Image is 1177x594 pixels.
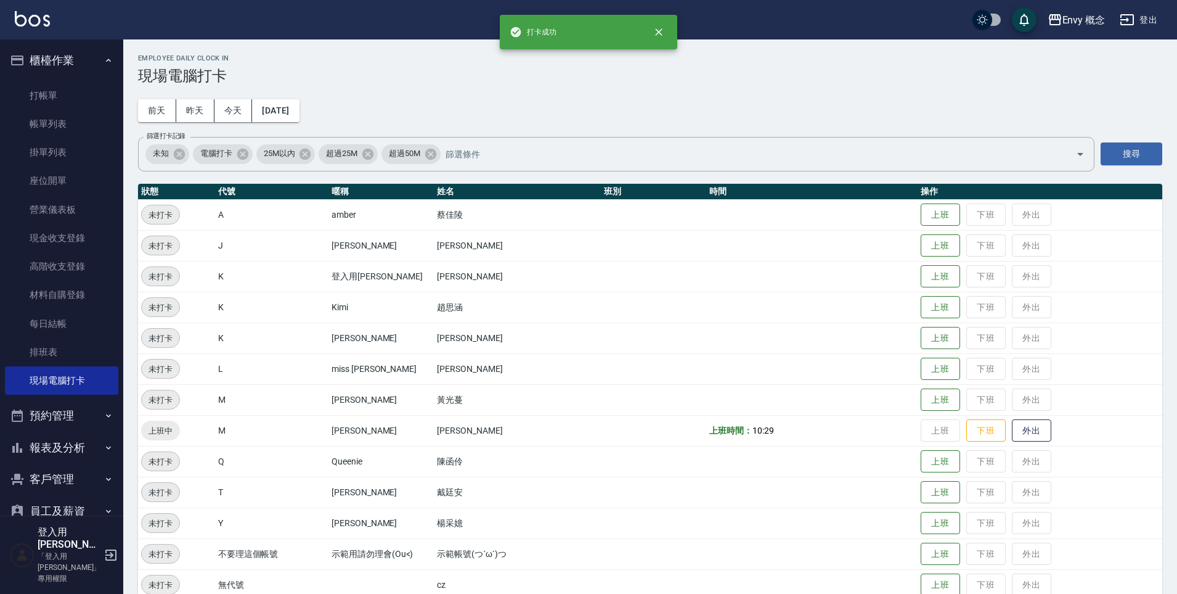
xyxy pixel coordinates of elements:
[141,424,180,437] span: 上班中
[434,323,601,353] td: [PERSON_NAME]
[142,394,179,406] span: 未打卡
[252,99,299,122] button: [DATE]
[215,446,328,477] td: Q
[5,138,118,167] a: 掛單列表
[319,144,378,164] div: 超過25M
[434,477,601,508] td: 戴廷安
[142,301,179,314] span: 未打卡
[510,26,556,38] span: 打卡成功
[142,579,179,592] span: 未打卡
[10,543,35,567] img: Person
[38,526,100,551] h5: 登入用[PERSON_NAME]
[1070,144,1090,164] button: Open
[215,384,328,415] td: M
[142,363,179,376] span: 未打卡
[256,147,303,160] span: 25M以內
[921,543,960,566] button: 上班
[147,131,185,141] label: 篩選打卡記錄
[381,147,428,160] span: 超過50M
[142,517,179,530] span: 未打卡
[706,184,917,200] th: 時間
[5,167,118,195] a: 座位開單
[921,481,960,504] button: 上班
[193,144,253,164] div: 電腦打卡
[1043,7,1110,33] button: Envy 概念
[319,147,365,160] span: 超過25M
[434,508,601,538] td: 楊采嬑
[434,184,601,200] th: 姓名
[921,450,960,473] button: 上班
[434,292,601,323] td: 趙思涵
[434,199,601,230] td: 蔡佳陵
[5,252,118,281] a: 高階收支登錄
[5,110,118,138] a: 帳單列表
[142,332,179,345] span: 未打卡
[138,99,176,122] button: 前天
[328,230,434,261] td: [PERSON_NAME]
[145,144,189,164] div: 未知
[328,477,434,508] td: [PERSON_NAME]
[215,538,328,569] td: 不要理這個帳號
[138,67,1162,85] h3: 現場電腦打卡
[215,292,328,323] td: K
[601,184,706,200] th: 班別
[328,415,434,446] td: [PERSON_NAME]
[434,415,601,446] td: [PERSON_NAME]
[176,99,214,122] button: 昨天
[5,81,118,110] a: 打帳單
[142,208,179,221] span: 未打卡
[5,432,118,464] button: 報表及分析
[138,54,1162,62] h2: Employee Daily Clock In
[328,538,434,569] td: 示範用請勿理會(Ou<)
[434,446,601,477] td: 陳函伶
[434,261,601,292] td: [PERSON_NAME]
[142,455,179,468] span: 未打卡
[921,389,960,411] button: 上班
[142,239,179,252] span: 未打卡
[1012,7,1036,32] button: save
[5,366,118,395] a: 現場電腦打卡
[328,353,434,384] td: miss [PERSON_NAME]
[328,292,434,323] td: Kimi
[5,463,118,495] button: 客戶管理
[215,184,328,200] th: 代號
[138,184,215,200] th: 狀態
[328,184,434,200] th: 暱稱
[193,147,240,160] span: 電腦打卡
[434,538,601,569] td: 示範帳號(つ´ω`)つ
[5,310,118,338] a: 每日結帳
[142,270,179,283] span: 未打卡
[328,446,434,477] td: Queenie
[215,353,328,384] td: L
[921,296,960,319] button: 上班
[1101,142,1162,165] button: 搜尋
[434,230,601,261] td: [PERSON_NAME]
[142,548,179,561] span: 未打卡
[215,261,328,292] td: K
[215,230,328,261] td: J
[921,358,960,381] button: 上班
[5,224,118,252] a: 現金收支登錄
[645,19,672,46] button: close
[921,204,960,226] button: 上班
[215,415,328,446] td: M
[434,353,601,384] td: [PERSON_NAME]
[1062,12,1106,28] div: Envy 概念
[752,426,774,435] span: 10:29
[256,144,316,164] div: 25M以內
[434,384,601,415] td: 黃光蔓
[145,147,176,160] span: 未知
[328,384,434,415] td: [PERSON_NAME]
[328,199,434,230] td: amber
[215,323,328,353] td: K
[38,551,100,584] p: 「登入用[PERSON_NAME]」專用權限
[921,234,960,257] button: 上班
[5,44,118,76] button: 櫃檯作業
[142,486,179,499] span: 未打卡
[215,508,328,538] td: Y
[709,426,752,435] b: 上班時間：
[214,99,253,122] button: 今天
[1115,9,1162,31] button: 登出
[5,400,118,432] button: 預約管理
[5,495,118,527] button: 員工及薪資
